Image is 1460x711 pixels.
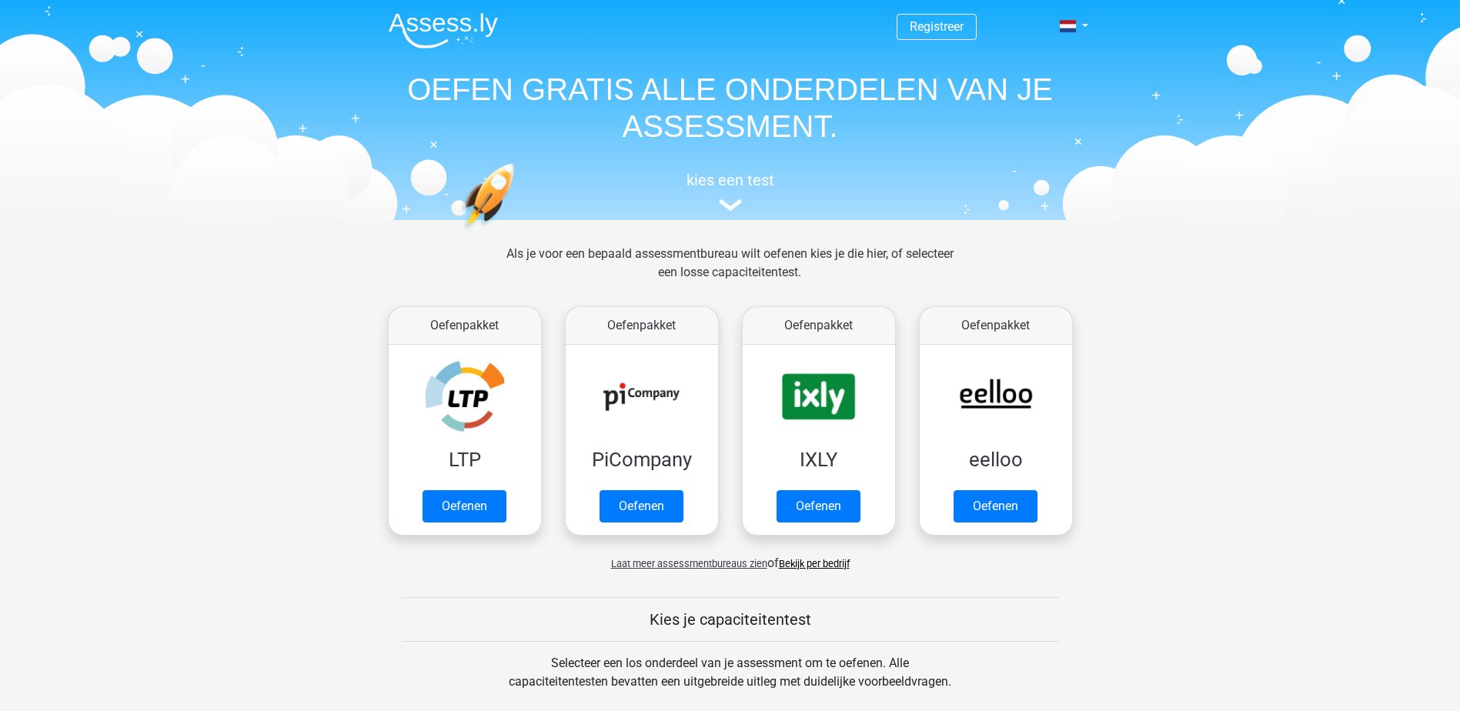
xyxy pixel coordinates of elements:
[777,490,860,522] a: Oefenen
[423,490,506,522] a: Oefenen
[600,490,683,522] a: Oefenen
[494,245,966,300] div: Als je voor een bepaald assessmentbureau wilt oefenen kies je die hier, of selecteer een losse ca...
[402,610,1059,629] h5: Kies je capaciteitentest
[376,542,1084,572] div: of
[719,199,742,211] img: assessment
[779,558,850,569] a: Bekijk per bedrijf
[389,12,498,48] img: Assessly
[376,171,1084,189] h5: kies een test
[461,163,574,302] img: oefenen
[910,19,964,34] a: Registreer
[376,171,1084,212] a: kies een test
[954,490,1037,522] a: Oefenen
[376,71,1084,145] h1: OEFEN GRATIS ALLE ONDERDELEN VAN JE ASSESSMENT.
[611,558,767,569] span: Laat meer assessmentbureaus zien
[494,654,966,709] div: Selecteer een los onderdeel van je assessment om te oefenen. Alle capaciteitentesten bevatten een...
